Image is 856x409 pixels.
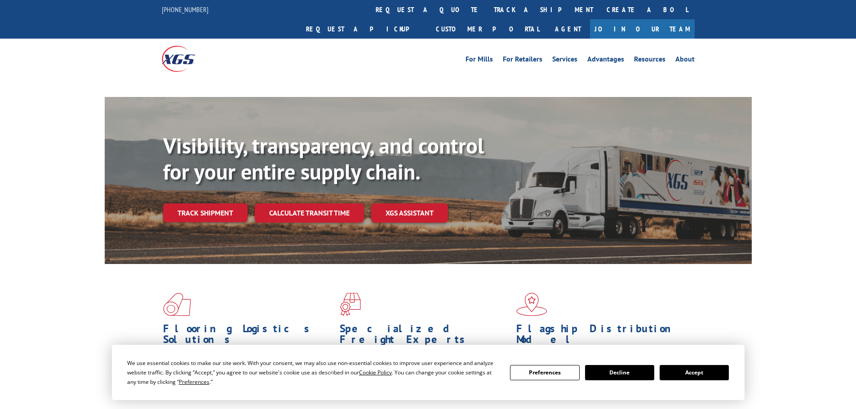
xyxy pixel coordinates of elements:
[634,56,665,66] a: Resources
[675,56,695,66] a: About
[163,293,191,316] img: xgs-icon-total-supply-chain-intelligence-red
[163,203,248,222] a: Track shipment
[516,323,686,349] h1: Flagship Distribution Model
[466,56,493,66] a: For Mills
[516,293,547,316] img: xgs-icon-flagship-distribution-model-red
[179,378,209,386] span: Preferences
[503,56,542,66] a: For Retailers
[371,203,448,223] a: XGS ASSISTANT
[552,56,577,66] a: Services
[112,345,745,400] div: Cookie Consent Prompt
[546,19,590,39] a: Agent
[359,369,392,376] span: Cookie Policy
[590,19,695,39] a: Join Our Team
[255,203,364,223] a: Calculate transit time
[163,132,484,185] b: Visibility, transparency, and control for your entire supply chain.
[587,56,624,66] a: Advantages
[127,358,499,387] div: We use essential cookies to make our site work. With your consent, we may also use non-essential ...
[660,365,729,380] button: Accept
[429,19,546,39] a: Customer Portal
[163,323,333,349] h1: Flooring Logistics Solutions
[299,19,429,39] a: Request a pickup
[340,293,361,316] img: xgs-icon-focused-on-flooring-red
[585,365,654,380] button: Decline
[510,365,579,380] button: Preferences
[162,5,208,14] a: [PHONE_NUMBER]
[340,323,510,349] h1: Specialized Freight Experts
